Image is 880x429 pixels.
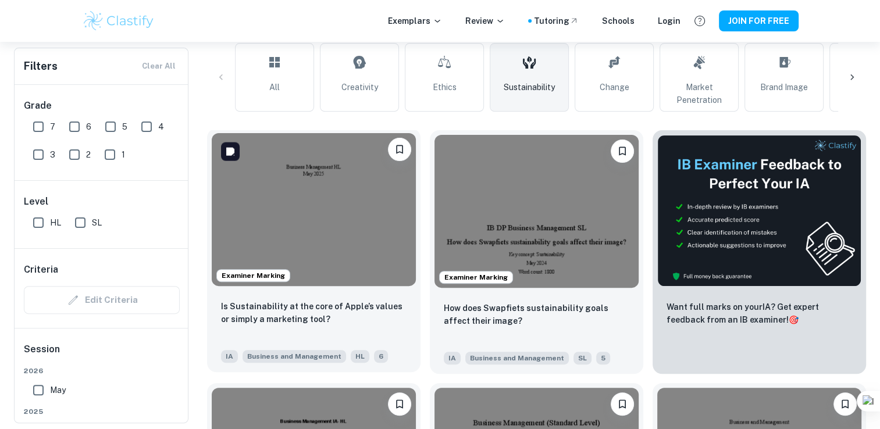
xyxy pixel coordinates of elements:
img: Business and Management IA example thumbnail: Is Sustainability at the core of Apple’s [212,133,416,286]
p: Is Sustainability at the core of Apple’s values or simply a marketing tool? [221,300,407,326]
button: Please log in to bookmark exemplars [388,392,411,416]
span: SL [573,352,592,364]
span: May [50,384,66,396]
a: Examiner MarkingPlease log in to bookmark exemplarsHow does Swapfiets sustainability goals affect... [430,130,643,374]
a: Examiner MarkingPlease log in to bookmark exemplarsIs Sustainability at the core of Apple’s value... [207,130,421,374]
span: 4 [158,120,164,133]
span: 3 [50,148,55,161]
span: 1 [122,148,125,161]
span: 7 [50,120,55,133]
button: Please log in to bookmark exemplars [833,392,857,416]
span: Market Penetration [665,81,733,106]
h6: Session [24,342,180,366]
button: Please log in to bookmark exemplars [611,140,634,163]
a: Login [658,15,681,27]
p: Want full marks on your IA ? Get expert feedback from an IB examiner! [667,301,852,326]
span: 6 [374,350,388,363]
span: HL [351,350,369,363]
span: Business and Management [243,350,346,363]
p: Review [465,15,505,27]
span: 5 [596,352,610,364]
span: IA [221,350,238,363]
p: How does Swapfiets sustainability goals affect their image? [444,302,629,327]
img: Thumbnail [657,135,861,287]
p: Exemplars [388,15,442,27]
h6: Filters [24,58,58,74]
span: Creativity [341,81,378,94]
span: Examiner Marking [217,270,290,281]
span: 2 [86,148,91,161]
h6: Grade [24,99,180,113]
span: SL [92,216,102,229]
span: 5 [122,120,127,133]
span: Brand Image [760,81,808,94]
span: HL [50,216,61,229]
span: IA [444,352,461,364]
span: Change [600,81,629,94]
h6: Criteria [24,263,58,277]
span: 2025 [24,406,180,417]
button: Please log in to bookmark exemplars [611,392,634,416]
span: Ethics [433,81,457,94]
h6: Level [24,195,180,209]
span: All [269,81,280,94]
div: Criteria filters are unavailable when searching by topic [24,286,180,314]
img: Clastify logo [82,9,156,33]
span: 6 [86,120,91,133]
img: Business and Management IA example thumbnail: How does Swapfiets sustainability goals [434,135,639,288]
span: Examiner Marking [440,272,512,283]
a: Tutoring [534,15,579,27]
a: ThumbnailWant full marks on yourIA? Get expert feedback from an IB examiner! [653,130,866,374]
span: Sustainability [504,81,555,94]
button: Please log in to bookmark exemplars [388,138,411,161]
span: 2026 [24,366,180,376]
span: 🎯 [789,315,799,324]
span: Business and Management [465,352,569,364]
button: JOIN FOR FREE [719,10,799,31]
button: Help and Feedback [690,11,710,31]
a: Schools [602,15,635,27]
